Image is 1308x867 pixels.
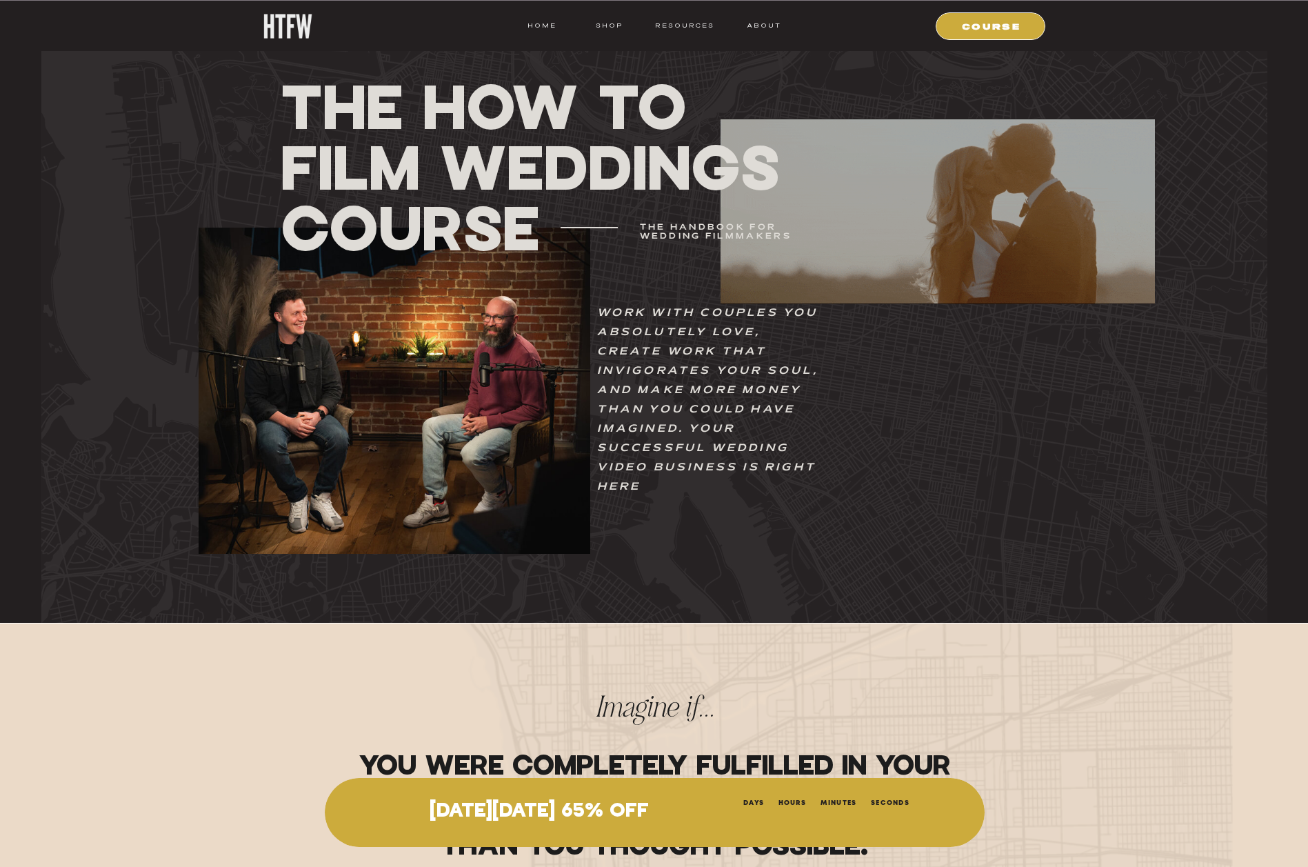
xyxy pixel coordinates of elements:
h1: THE How To Film Weddings Course [281,75,789,258]
a: shop [583,19,637,32]
p: [DATE][DATE] 65% OFF [356,801,723,823]
li: Hours [778,796,806,807]
a: resources [650,19,714,32]
a: HOME [527,19,556,32]
h2: Imagine if... [265,695,1045,740]
li: Seconds [870,796,909,807]
li: Days [743,796,764,807]
a: COURSE [945,19,1038,32]
a: ABOUT [746,19,781,32]
i: Work with couples you absolutely love, create work that invigorates your soul, and make more mone... [597,308,819,492]
li: Minutes [820,796,856,807]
